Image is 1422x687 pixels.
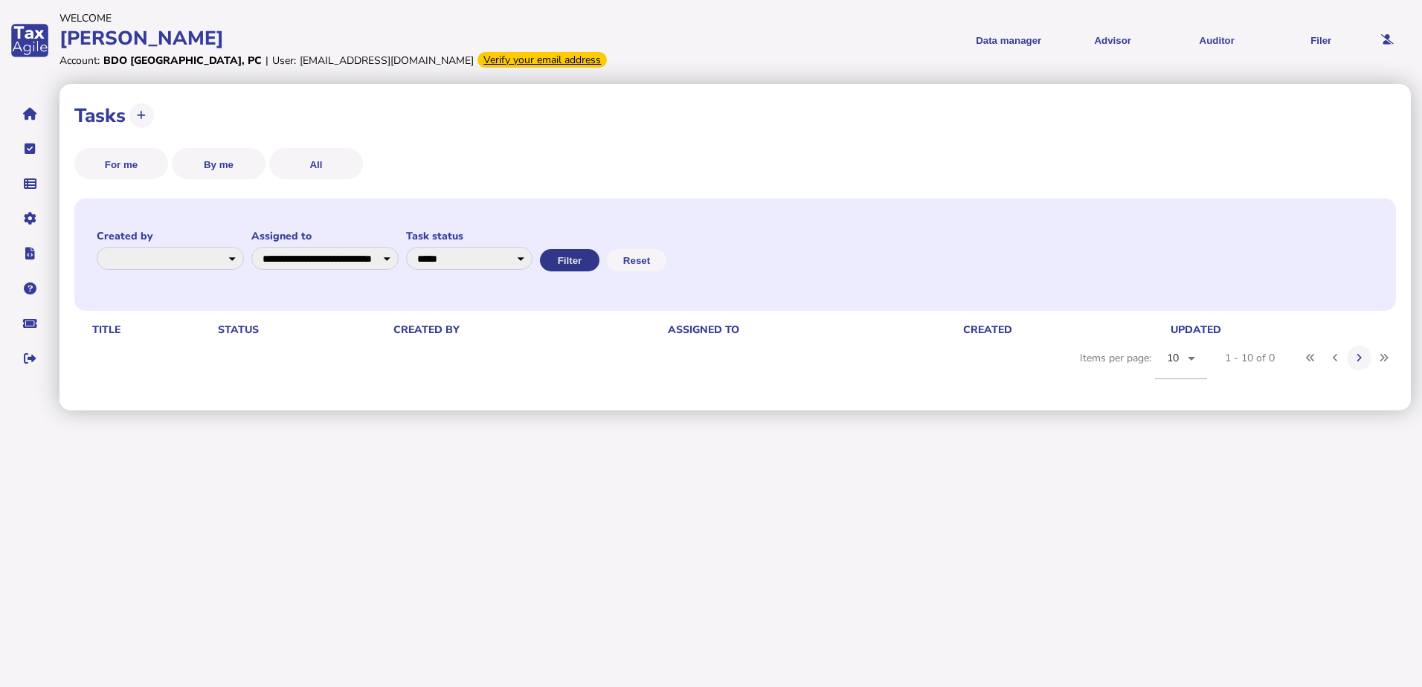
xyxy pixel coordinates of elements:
label: Created by [97,229,244,243]
button: Create new task [129,103,154,128]
div: Welcome [59,11,710,25]
h1: Tasks [74,103,126,129]
button: Help pages [14,273,45,304]
menu: navigate products [718,22,1368,59]
div: User: [272,54,296,68]
i: Email needs to be verified [1381,35,1394,45]
mat-form-field: Change page size [1155,338,1207,396]
button: Raise a support ticket [14,308,45,339]
button: Home [14,98,45,129]
th: Updated [1168,322,1381,338]
label: Assigned to [251,229,399,243]
th: Assigned to [665,322,960,338]
div: 1 - 10 of 0 [1225,351,1275,365]
div: [EMAIL_ADDRESS][DOMAIN_NAME] [300,54,474,68]
button: Data manager [14,168,45,199]
button: Shows a dropdown of VAT Advisor options [1066,22,1159,59]
button: Manage settings [14,203,45,234]
label: Task status [406,229,533,243]
div: Items per page: [1080,338,1207,396]
th: Status [215,322,390,338]
button: Tasks [14,133,45,164]
button: Next page [1347,346,1371,370]
div: Account: [59,54,100,68]
div: [PERSON_NAME] [59,25,710,51]
button: Shows a dropdown of Data manager options [962,22,1055,59]
button: Auditor [1170,22,1264,59]
button: All [269,148,363,179]
button: First page [1299,346,1323,370]
div: BDO [GEOGRAPHIC_DATA], PC [103,54,262,68]
button: Developer hub links [14,238,45,269]
button: Last page [1371,346,1396,370]
span: 10 [1167,351,1180,365]
th: Created by [390,322,666,338]
th: Created [960,322,1168,338]
button: Filter [540,249,599,271]
button: Sign out [14,343,45,374]
button: Previous page [1323,346,1348,370]
div: | [266,54,268,68]
button: By me [172,148,266,179]
button: Filer [1274,22,1368,59]
button: For me [74,148,168,179]
th: Title [89,322,215,338]
button: Reset [607,249,666,271]
div: Verify your email address [477,52,607,68]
